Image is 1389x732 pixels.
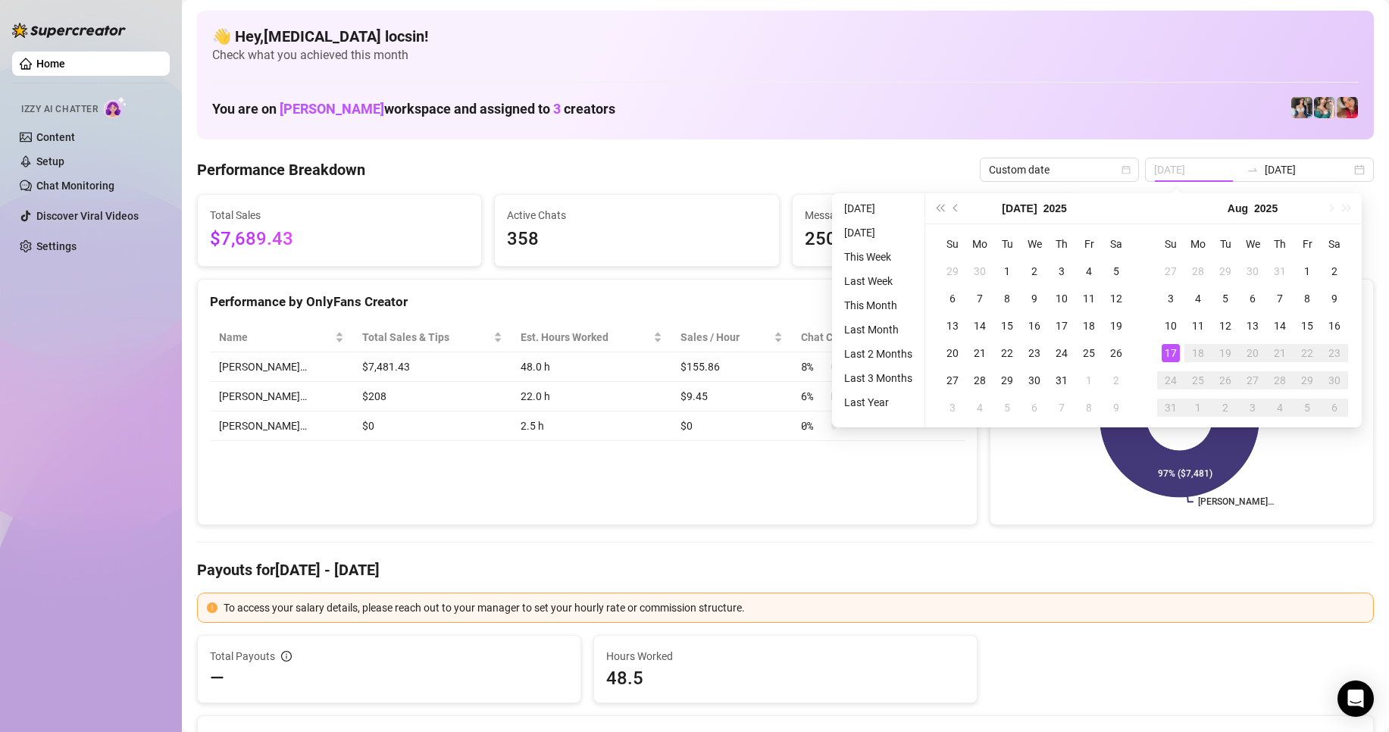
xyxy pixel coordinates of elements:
div: 2 [1325,262,1344,280]
h4: Payouts for [DATE] - [DATE] [197,559,1374,580]
a: Home [36,58,65,70]
div: 1 [1298,262,1316,280]
img: AI Chatter [104,96,127,118]
div: 7 [1271,289,1289,308]
th: Su [1157,230,1184,258]
td: 2025-06-30 [966,258,993,285]
td: 2025-07-29 [1212,258,1239,285]
td: 2025-09-03 [1239,394,1266,421]
a: Discover Viral Videos [36,210,139,222]
span: — [210,666,224,690]
td: 2025-09-06 [1321,394,1348,421]
div: 24 [1162,371,1180,389]
div: 16 [1025,317,1043,335]
div: 30 [971,262,989,280]
div: 5 [998,399,1016,417]
td: 2025-07-09 [1021,285,1048,312]
th: Tu [993,230,1021,258]
td: 2025-07-29 [993,367,1021,394]
td: $208 [353,382,511,411]
th: Fr [1294,230,1321,258]
td: 2.5 h [511,411,671,441]
div: 15 [998,317,1016,335]
div: 2 [1216,399,1234,417]
td: 2025-08-01 [1075,367,1103,394]
button: Choose a year [1043,193,1067,224]
th: Th [1266,230,1294,258]
div: 13 [1244,317,1262,335]
td: 2025-07-16 [1021,312,1048,339]
span: Hours Worked [606,648,965,665]
div: 6 [943,289,962,308]
td: 2025-07-22 [993,339,1021,367]
td: 2025-07-01 [993,258,1021,285]
div: 13 [943,317,962,335]
th: We [1239,230,1266,258]
li: Last Week [838,272,918,290]
button: Last year (Control + left) [931,193,948,224]
div: 17 [1053,317,1071,335]
td: 2025-07-05 [1103,258,1130,285]
th: Tu [1212,230,1239,258]
div: 30 [1325,371,1344,389]
button: Previous month (PageUp) [948,193,965,224]
td: 2025-08-06 [1239,285,1266,312]
td: 2025-08-10 [1157,312,1184,339]
div: Est. Hours Worked [521,329,650,346]
div: 18 [1189,344,1207,362]
td: 2025-08-12 [1212,312,1239,339]
td: 2025-08-22 [1294,339,1321,367]
div: 25 [1080,344,1098,362]
a: Chat Monitoring [36,180,114,192]
td: 2025-07-06 [939,285,966,312]
div: 14 [971,317,989,335]
div: 31 [1162,399,1180,417]
div: 9 [1025,289,1043,308]
div: 18 [1080,317,1098,335]
td: 2025-08-09 [1321,285,1348,312]
div: 27 [943,371,962,389]
td: 2025-08-05 [993,394,1021,421]
a: Content [36,131,75,143]
td: 2025-08-11 [1184,312,1212,339]
div: 29 [1298,371,1316,389]
td: 2025-07-17 [1048,312,1075,339]
td: 2025-07-26 [1103,339,1130,367]
div: 10 [1162,317,1180,335]
span: Izzy AI Chatter [21,102,98,117]
td: 48.0 h [511,352,671,382]
div: 1 [998,262,1016,280]
div: 8 [998,289,1016,308]
td: 2025-09-05 [1294,394,1321,421]
div: 12 [1107,289,1125,308]
td: 2025-08-24 [1157,367,1184,394]
td: 2025-08-18 [1184,339,1212,367]
div: 15 [1298,317,1316,335]
td: 2025-08-31 [1157,394,1184,421]
td: 2025-07-19 [1103,312,1130,339]
h4: Performance Breakdown [197,159,365,180]
div: 7 [971,289,989,308]
span: 6 % [801,388,825,405]
li: Last 2 Months [838,345,918,363]
div: 31 [1271,262,1289,280]
div: 26 [1107,344,1125,362]
h1: You are on workspace and assigned to creators [212,101,615,117]
text: [PERSON_NAME]… [1198,497,1274,508]
div: 29 [998,371,1016,389]
div: 26 [1216,371,1234,389]
td: [PERSON_NAME]… [210,352,353,382]
span: calendar [1122,165,1131,174]
span: Total Sales & Tips [362,329,490,346]
div: 10 [1053,289,1071,308]
td: 2025-07-03 [1048,258,1075,285]
th: Sa [1321,230,1348,258]
div: 4 [1189,289,1207,308]
td: 2025-08-06 [1021,394,1048,421]
td: 2025-07-27 [1157,258,1184,285]
span: 358 [507,225,766,254]
td: 2025-07-21 [966,339,993,367]
td: 22.0 h [511,382,671,411]
span: swap-right [1247,164,1259,176]
div: 9 [1325,289,1344,308]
